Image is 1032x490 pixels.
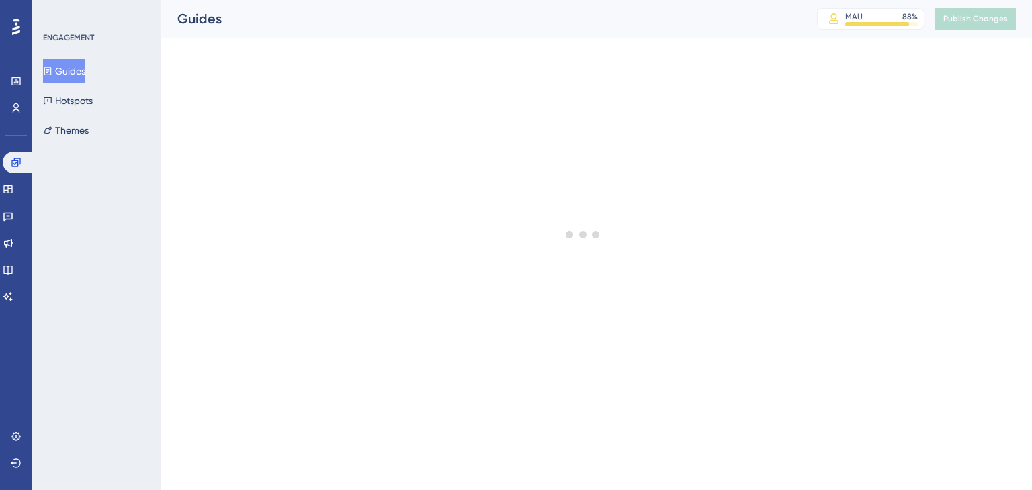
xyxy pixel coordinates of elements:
button: Publish Changes [935,8,1016,30]
button: Themes [43,118,89,142]
button: Hotspots [43,89,93,113]
span: Publish Changes [943,13,1008,24]
button: Guides [43,59,85,83]
div: ENGAGEMENT [43,32,94,43]
div: Guides [177,9,783,28]
div: MAU [845,11,863,22]
div: 88 % [902,11,918,22]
